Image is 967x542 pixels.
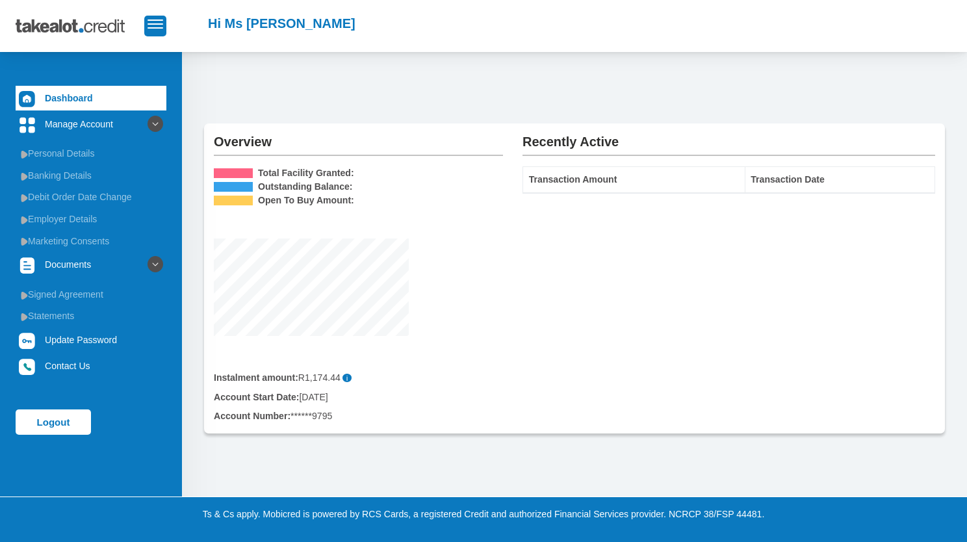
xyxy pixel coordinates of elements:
[16,143,166,164] a: Personal Details
[16,354,166,378] a: Contact Us
[21,313,28,321] img: menu arrow
[16,252,166,277] a: Documents
[21,194,28,202] img: menu arrow
[16,231,166,252] a: Marketing Consents
[21,291,28,300] img: menu arrow
[16,10,144,42] img: takealot_credit_logo.svg
[16,209,166,229] a: Employer Details
[16,409,91,434] a: Logout
[208,16,355,31] h2: Hi Ms [PERSON_NAME]
[523,167,745,193] th: Transaction Amount
[123,508,844,521] p: Ts & Cs apply. Mobicred is powered by RCS Cards, a registered Credit and authorized Financial Ser...
[16,328,166,352] a: Update Password
[745,167,935,193] th: Transaction Date
[16,305,166,326] a: Statements
[522,123,935,149] h2: Recently Active
[214,411,290,421] b: Account Number:
[214,371,503,385] div: R1,174.44
[16,165,166,186] a: Banking Details
[21,150,28,159] img: menu arrow
[258,166,354,180] b: Total Facility Granted:
[204,391,513,404] div: [DATE]
[16,187,166,207] a: Debit Order Date Change
[214,123,503,149] h2: Overview
[258,180,353,194] b: Outstanding Balance:
[21,237,28,246] img: menu arrow
[214,372,298,383] b: Instalment amount:
[21,216,28,224] img: menu arrow
[21,172,28,181] img: menu arrow
[16,284,166,305] a: Signed Agreement
[214,392,299,402] b: Account Start Date:
[16,86,166,110] a: Dashboard
[16,112,166,136] a: Manage Account
[342,374,352,382] span: Please note that the instalment amount provided does not include the monthly fee, which will be i...
[258,194,354,207] b: Open To Buy Amount:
